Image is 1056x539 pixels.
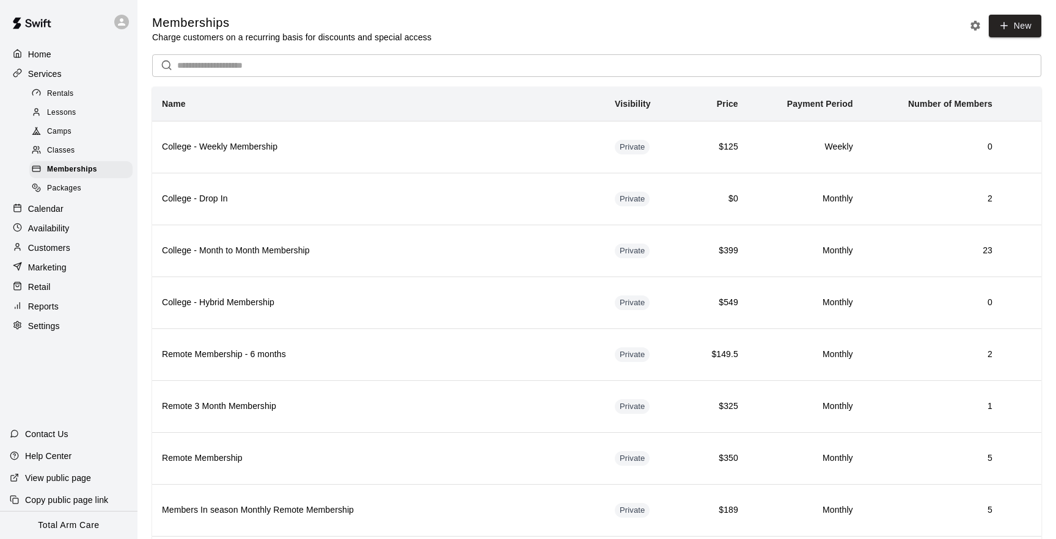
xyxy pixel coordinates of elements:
[10,258,128,277] a: Marketing
[615,142,650,153] span: Private
[47,164,97,176] span: Memberships
[758,348,853,361] h6: Monthly
[615,347,650,362] div: This membership is hidden from the memberships page
[873,504,992,517] h6: 5
[28,281,51,293] p: Retail
[689,244,738,258] h6: $399
[29,180,133,197] div: Packages
[758,400,853,413] h6: Monthly
[10,200,128,218] a: Calendar
[615,297,650,309] span: Private
[758,504,853,517] h6: Monthly
[28,300,59,313] p: Reports
[162,504,595,517] h6: Members In season Monthly Remote Membership
[615,399,650,414] div: This membership is hidden from the memberships page
[29,84,137,103] a: Rentals
[47,145,75,157] span: Classes
[615,295,650,310] div: This membership is hidden from the memberships page
[162,348,595,361] h6: Remote Membership - 6 months
[758,296,853,309] h6: Monthly
[758,452,853,465] h6: Monthly
[28,261,67,273] p: Marketing
[989,15,1041,37] a: New
[47,183,81,195] span: Packages
[758,192,853,206] h6: Monthly
[615,503,650,518] div: This membership is hidden from the memberships page
[28,222,70,234] p: Availability
[10,239,128,257] div: Customers
[162,296,595,309] h6: College - Hybrid Membership
[25,494,108,506] p: Copy public page link
[25,428,68,440] p: Contact Us
[615,453,650,465] span: Private
[689,452,738,465] h6: $350
[689,296,738,309] h6: $549
[25,472,91,484] p: View public page
[29,161,133,178] div: Memberships
[29,104,133,121] div: Lessons
[717,99,738,109] b: Price
[615,401,650,413] span: Private
[966,16,985,35] button: Memberships settings
[152,15,431,31] h5: Memberships
[29,103,137,122] a: Lessons
[47,126,71,138] span: Camps
[873,348,992,361] h6: 2
[29,123,133,140] div: Camps
[47,107,76,119] span: Lessons
[689,348,738,361] h6: $149.5
[162,140,595,154] h6: College - Weekly Membership
[10,317,128,335] a: Settings
[787,99,853,109] b: Payment Period
[615,99,651,109] b: Visibility
[615,192,650,206] div: This membership is hidden from the memberships page
[758,140,853,154] h6: Weekly
[29,123,137,142] a: Camps
[38,519,99,532] p: Total Arm Care
[615,349,650,361] span: Private
[689,192,738,206] h6: $0
[10,45,128,63] a: Home
[615,451,650,466] div: This membership is hidden from the memberships page
[873,244,992,258] h6: 23
[10,219,128,237] a: Availability
[873,296,992,309] h6: 0
[10,297,128,316] a: Reports
[873,192,992,206] h6: 2
[873,452,992,465] h6: 5
[689,400,738,413] h6: $325
[29,142,133,159] div: Classes
[162,192,595,206] h6: College - Drop In
[873,400,992,413] h6: 1
[758,244,853,258] h6: Monthly
[162,400,595,413] h6: Remote 3 Month Membership
[873,140,992,154] h6: 0
[908,99,992,109] b: Number of Members
[28,48,51,60] p: Home
[615,140,650,154] div: This membership is hidden from the memberships page
[10,65,128,83] a: Services
[615,245,650,257] span: Private
[615,505,650,516] span: Private
[29,85,133,103] div: Rentals
[47,88,74,100] span: Rentals
[689,504,738,517] h6: $189
[152,31,431,43] p: Charge customers on a recurring basis for discounts and special access
[162,452,595,465] h6: Remote Membership
[29,179,137,198] a: Packages
[162,244,595,258] h6: College - Month to Month Membership
[28,320,60,332] p: Settings
[615,194,650,205] span: Private
[29,142,137,161] a: Classes
[10,278,128,296] a: Retail
[28,68,62,80] p: Services
[28,203,64,215] p: Calendar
